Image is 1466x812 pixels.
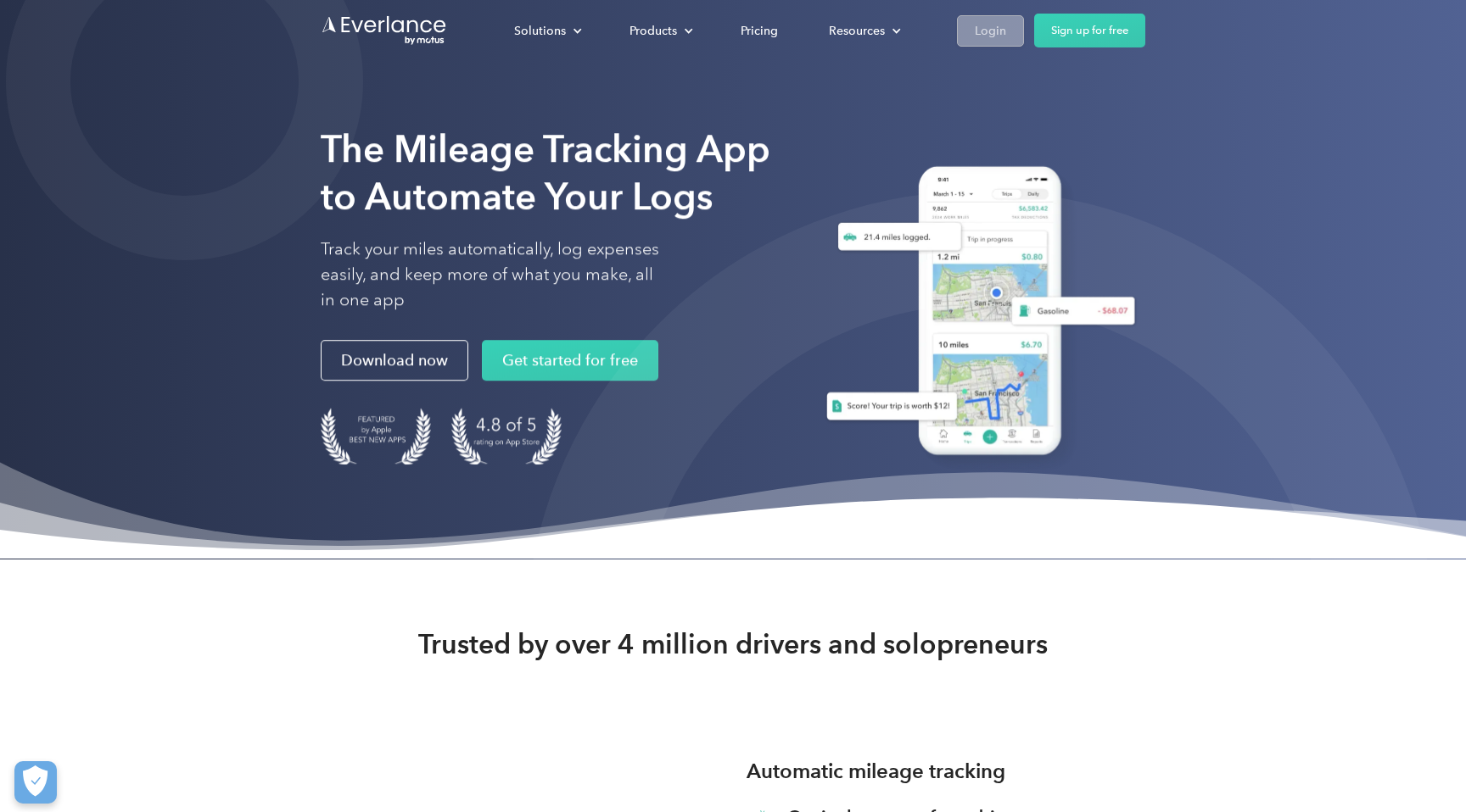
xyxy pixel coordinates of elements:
div: Products [613,16,707,46]
div: Solutions [514,20,566,42]
div: Products [629,20,677,42]
a: Get started for free [482,340,658,381]
a: Pricing [724,16,795,46]
a: Login [957,15,1024,47]
div: Resources [829,20,885,42]
button: Cookies Settings [14,761,57,804]
img: Everlance, mileage tracker app, expense tracking app [806,153,1145,475]
div: Login [975,20,1006,42]
a: Sign up for free [1034,14,1145,47]
a: Go to homepage [321,14,448,47]
strong: The Mileage Tracking App to Automate Your Logs [321,126,770,219]
strong: Trusted by over 4 million drivers and solopreneurs [418,627,1048,661]
img: 4.9 out of 5 stars on the app store [451,408,562,464]
a: Download now [321,340,468,381]
div: Pricing [741,20,778,42]
div: Resources [812,16,915,46]
h3: Automatic mileage tracking [747,756,1005,787]
img: Badge for Featured by Apple Best New Apps [321,408,431,464]
p: Track your miles automatically, log expenses easily, and keep more of what you make, all in one app [321,236,660,313]
div: Solutions [497,16,596,46]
